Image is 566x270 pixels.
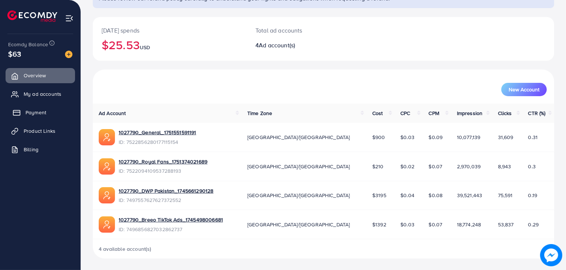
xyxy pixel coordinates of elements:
[372,109,383,117] span: Cost
[372,221,386,228] span: $1392
[119,129,196,136] a: 1027790_General_1751551591191
[26,109,46,116] span: Payment
[247,221,350,228] span: [GEOGRAPHIC_DATA]/[GEOGRAPHIC_DATA]
[24,72,46,79] span: Overview
[400,192,414,199] span: $0.04
[65,14,74,23] img: menu
[528,221,539,228] span: 0.29
[247,134,350,141] span: [GEOGRAPHIC_DATA]/[GEOGRAPHIC_DATA]
[400,163,414,170] span: $0.02
[501,83,547,96] button: New Account
[65,51,72,58] img: image
[24,90,61,98] span: My ad accounts
[119,167,207,175] span: ID: 7522094109537288193
[247,163,350,170] span: [GEOGRAPHIC_DATA]/[GEOGRAPHIC_DATA]
[6,87,75,101] a: My ad accounts
[6,142,75,157] a: Billing
[119,226,223,233] span: ID: 7496856827032862737
[119,158,207,165] a: 1027790_Royal Fans_1751374021689
[498,109,512,117] span: Clicks
[255,42,353,49] h2: 4
[400,134,414,141] span: $0.03
[528,134,538,141] span: 0.31
[7,10,57,22] img: logo
[247,109,272,117] span: Time Zone
[99,245,152,253] span: 4 available account(s)
[457,134,481,141] span: 10,077,139
[119,196,213,204] span: ID: 7497557627627372552
[400,109,410,117] span: CPC
[6,124,75,138] a: Product Links
[372,134,385,141] span: $900
[119,216,223,223] a: 1027790_Breeo TikTok Ads_1745498006681
[429,192,443,199] span: $0.08
[255,26,353,35] p: Total ad accounts
[528,163,536,170] span: 0.3
[372,163,384,170] span: $210
[119,187,213,195] a: 1027790_DWP Pakistan_1745661290128
[102,26,238,35] p: [DATE] spends
[528,192,538,199] span: 0.19
[509,87,539,92] span: New Account
[102,38,238,52] h2: $25.53
[457,109,483,117] span: Impression
[457,221,481,228] span: 18,774,248
[429,163,443,170] span: $0.07
[457,192,482,199] span: 39,521,443
[8,48,21,59] span: $63
[24,127,55,135] span: Product Links
[540,244,562,266] img: image
[6,105,75,120] a: Payment
[119,138,196,146] span: ID: 7522856280177115154
[498,221,514,228] span: 53,837
[498,163,511,170] span: 8,943
[99,129,115,145] img: ic-ads-acc.e4c84228.svg
[247,192,350,199] span: [GEOGRAPHIC_DATA]/[GEOGRAPHIC_DATA]
[528,109,546,117] span: CTR (%)
[24,146,38,153] span: Billing
[429,221,443,228] span: $0.07
[6,68,75,83] a: Overview
[99,158,115,175] img: ic-ads-acc.e4c84228.svg
[498,134,514,141] span: 31,609
[429,134,443,141] span: $0.09
[400,221,414,228] span: $0.03
[429,109,439,117] span: CPM
[372,192,386,199] span: $3195
[99,216,115,233] img: ic-ads-acc.e4c84228.svg
[99,109,126,117] span: Ad Account
[259,41,295,49] span: Ad account(s)
[99,187,115,203] img: ic-ads-acc.e4c84228.svg
[498,192,513,199] span: 75,591
[457,163,481,170] span: 2,970,039
[8,41,48,48] span: Ecomdy Balance
[140,44,150,51] span: USD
